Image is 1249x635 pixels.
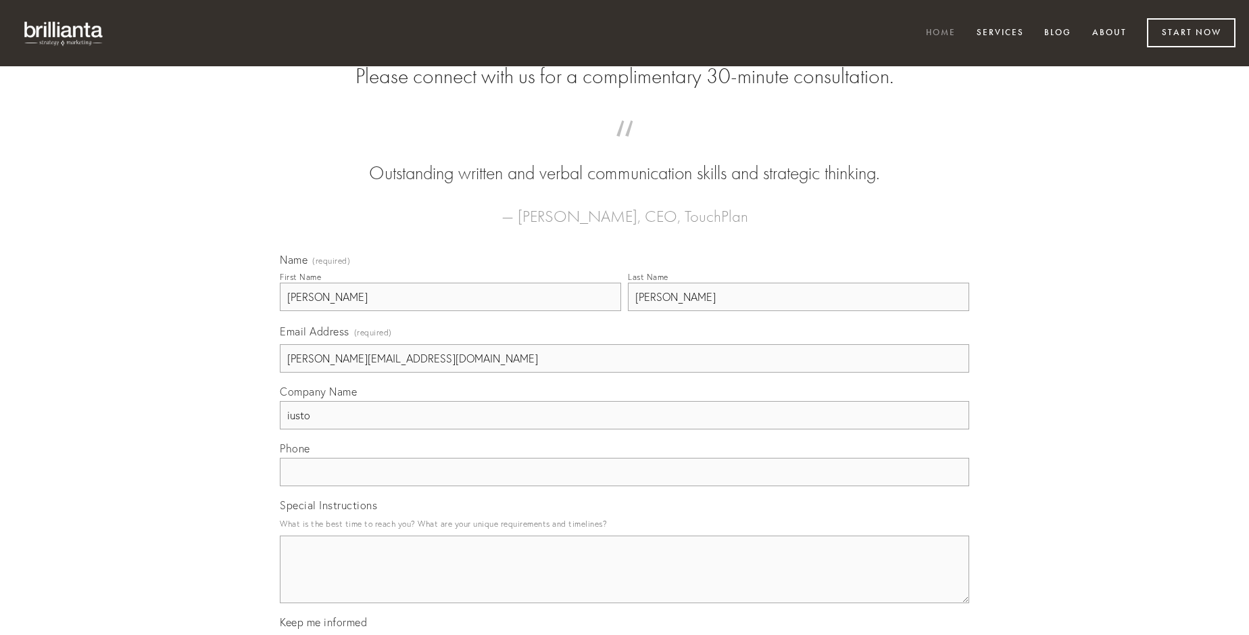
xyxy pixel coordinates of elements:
[301,134,948,187] blockquote: Outstanding written and verbal communication skills and strategic thinking.
[354,323,392,342] span: (required)
[301,187,948,230] figcaption: — [PERSON_NAME], CEO, TouchPlan
[280,615,367,629] span: Keep me informed
[312,257,350,265] span: (required)
[301,134,948,160] span: “
[280,515,969,533] p: What is the best time to reach you? What are your unique requirements and timelines?
[280,325,349,338] span: Email Address
[628,272,668,282] div: Last Name
[280,498,377,512] span: Special Instructions
[280,385,357,398] span: Company Name
[280,442,310,455] span: Phone
[280,272,321,282] div: First Name
[917,22,964,45] a: Home
[1035,22,1080,45] a: Blog
[968,22,1033,45] a: Services
[14,14,115,53] img: brillianta - research, strategy, marketing
[280,253,308,266] span: Name
[280,64,969,89] h2: Please connect with us for a complimentary 30-minute consultation.
[1083,22,1135,45] a: About
[1147,18,1235,47] a: Start Now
